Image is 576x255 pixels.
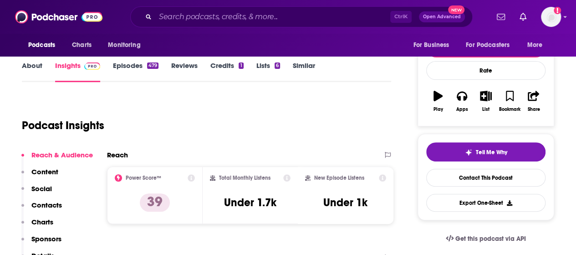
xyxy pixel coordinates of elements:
div: List [482,107,489,112]
a: About [22,61,42,82]
span: For Business [413,39,449,52]
h2: Power Score™ [126,175,161,181]
input: Search podcasts, credits, & more... [155,10,390,24]
a: Similar [293,61,315,82]
button: Open AdvancedNew [419,11,465,22]
a: InsightsPodchaser Pro [55,61,100,82]
h2: Total Monthly Listens [219,175,270,181]
span: Logged in as HBurn [541,7,561,27]
h3: Under 1k [323,196,367,209]
a: Charts [66,36,97,54]
button: Reach & Audience [21,151,93,167]
p: Social [31,184,52,193]
button: Share [522,85,545,118]
button: open menu [102,36,152,54]
button: Social [21,184,52,201]
div: Share [527,107,540,112]
p: 39 [140,193,170,212]
p: Content [31,167,58,176]
a: Contact This Podcast [426,169,545,187]
button: Contacts [21,201,62,218]
div: 6 [275,62,280,69]
img: tell me why sparkle [465,149,472,156]
button: open menu [521,36,554,54]
button: Bookmark [498,85,521,118]
button: open menu [22,36,67,54]
img: Podchaser Pro [84,62,100,70]
img: Podchaser - Follow, Share and Rate Podcasts [15,8,102,26]
span: Podcasts [28,39,55,52]
button: open menu [407,36,460,54]
p: Reach & Audience [31,151,93,159]
a: Credits1 [210,61,243,82]
div: Rate [426,61,545,80]
p: Charts [31,218,53,226]
span: More [527,39,543,52]
p: Sponsors [31,234,61,243]
h1: Podcast Insights [22,119,104,132]
div: 479 [147,62,158,69]
a: Reviews [171,61,198,82]
button: Charts [21,218,53,234]
button: Export One-Sheet [426,194,545,212]
div: Apps [456,107,468,112]
svg: Add a profile image [554,7,561,14]
div: Bookmark [499,107,520,112]
h3: Under 1.7k [224,196,276,209]
button: Content [21,167,58,184]
button: open menu [460,36,523,54]
span: Charts [72,39,92,52]
a: Episodes479 [113,61,158,82]
img: User Profile [541,7,561,27]
button: tell me why sparkleTell Me Why [426,142,545,161]
p: Contacts [31,201,62,209]
div: Play [433,107,443,112]
span: For Podcasters [466,39,510,52]
div: Search podcasts, credits, & more... [130,6,473,27]
a: Show notifications dropdown [516,9,530,25]
span: Get this podcast via API [455,235,526,243]
button: List [474,85,498,118]
button: Show profile menu [541,7,561,27]
button: Play [426,85,450,118]
a: Lists6 [256,61,280,82]
span: New [448,5,464,14]
span: Tell Me Why [476,149,507,156]
button: Sponsors [21,234,61,251]
div: 1 [239,62,243,69]
a: Get this podcast via API [438,228,533,250]
span: Open Advanced [423,15,461,19]
a: Show notifications dropdown [493,9,509,25]
h2: New Episode Listens [314,175,364,181]
h2: Reach [107,151,128,159]
button: Apps [450,85,474,118]
span: Ctrl K [390,11,412,23]
span: Monitoring [108,39,140,52]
